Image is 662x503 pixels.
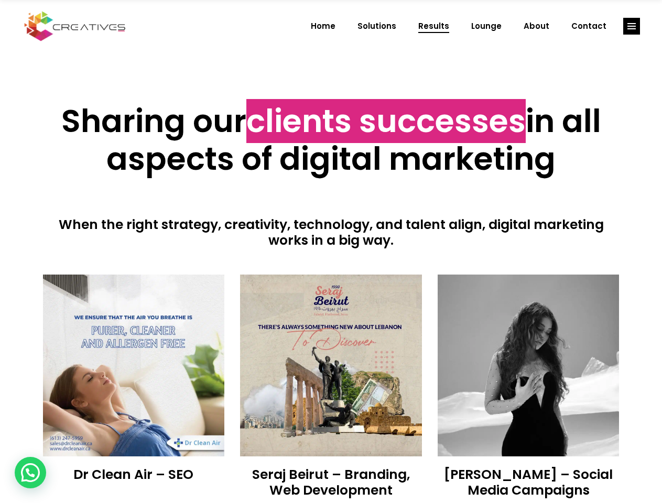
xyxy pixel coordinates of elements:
a: Seraj Beirut – Branding, Web Development [252,465,410,499]
img: Creatives | Results [43,275,225,456]
div: WhatsApp contact [15,457,46,488]
a: Home [300,13,346,40]
a: link [623,18,640,35]
a: Lounge [460,13,513,40]
span: Home [311,13,335,40]
a: [PERSON_NAME] – Social Media Campaigns [444,465,613,499]
span: clients successes [246,99,526,143]
span: Results [418,13,449,40]
h4: When the right strategy, creativity, technology, and talent align, digital marketing works in a b... [43,217,620,248]
img: Creatives | Results [240,275,422,456]
h2: Sharing our in all aspects of digital marketing [43,102,620,178]
span: Contact [571,13,606,40]
a: Contact [560,13,617,40]
a: Dr Clean Air – SEO [73,465,193,484]
span: About [524,13,549,40]
span: Lounge [471,13,502,40]
img: Creatives [22,10,128,42]
span: Solutions [357,13,396,40]
img: Creatives | Results [438,275,620,456]
a: Solutions [346,13,407,40]
a: About [513,13,560,40]
a: Results [407,13,460,40]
